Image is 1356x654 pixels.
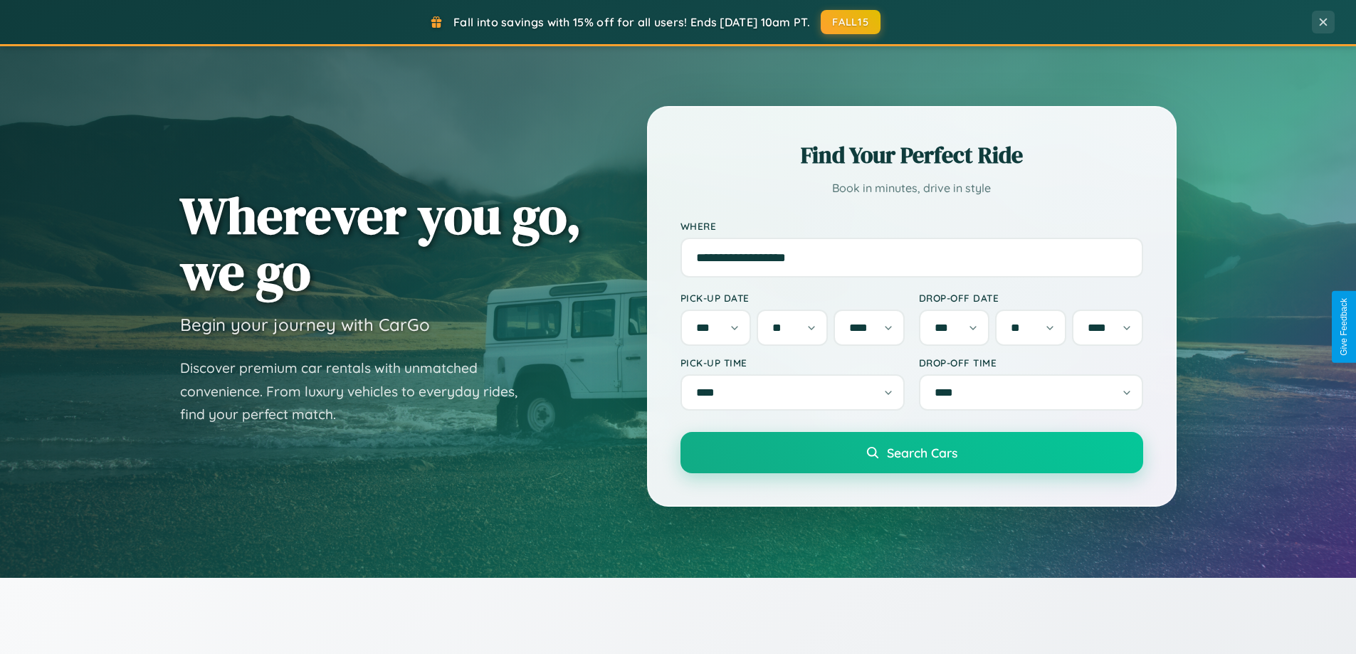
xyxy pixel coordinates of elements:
p: Discover premium car rentals with unmatched convenience. From luxury vehicles to everyday rides, ... [180,357,536,426]
button: FALL15 [821,10,881,34]
label: Pick-up Time [680,357,905,369]
h3: Begin your journey with CarGo [180,314,430,335]
div: Give Feedback [1339,298,1349,356]
h1: Wherever you go, we go [180,187,582,300]
p: Book in minutes, drive in style [680,178,1143,199]
label: Pick-up Date [680,292,905,304]
label: Where [680,220,1143,232]
span: Fall into savings with 15% off for all users! Ends [DATE] 10am PT. [453,15,810,29]
button: Search Cars [680,432,1143,473]
span: Search Cars [887,445,957,460]
label: Drop-off Time [919,357,1143,369]
h2: Find Your Perfect Ride [680,139,1143,171]
label: Drop-off Date [919,292,1143,304]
